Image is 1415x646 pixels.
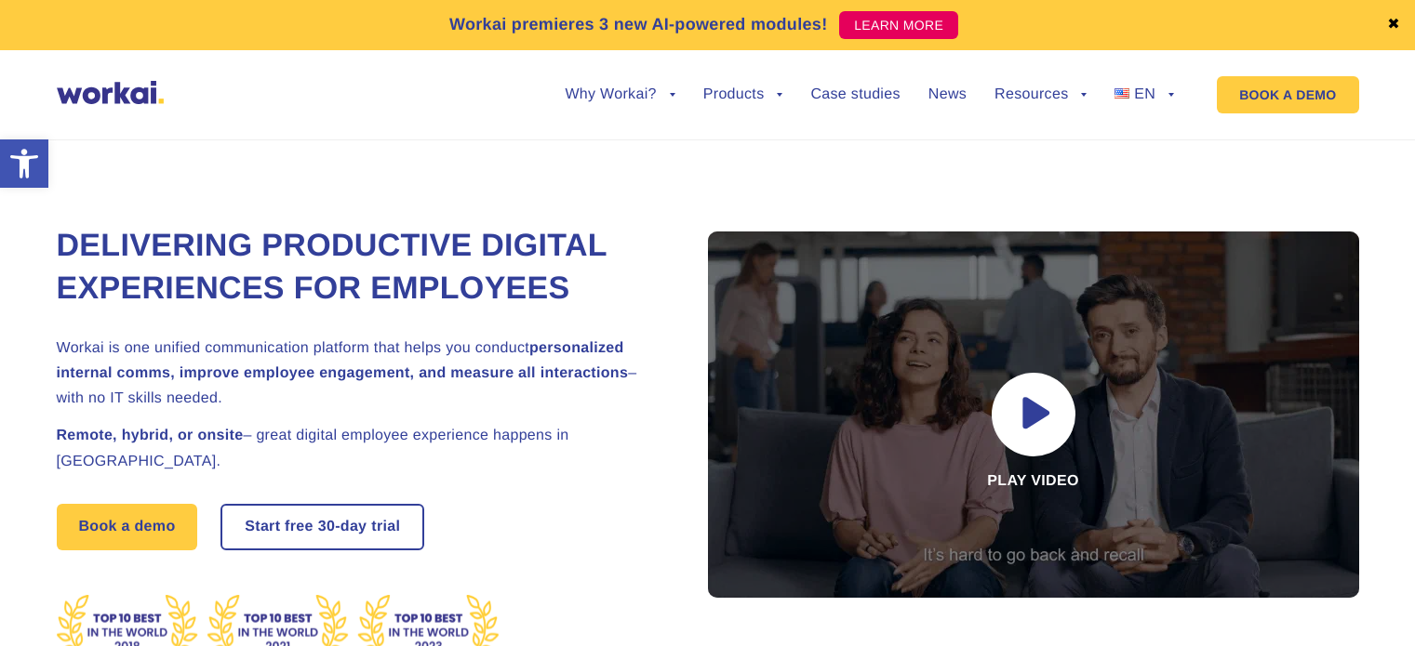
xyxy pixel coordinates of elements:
[57,504,198,550] a: Book a demo
[995,87,1087,102] a: Resources
[1387,18,1400,33] a: ✖
[810,87,900,102] a: Case studies
[839,11,958,39] a: LEARN MORE
[708,231,1359,598] div: Play video
[928,87,967,102] a: News
[1134,86,1155,102] span: EN
[1217,76,1358,113] a: BOOK A DEMO
[703,87,783,102] a: Products
[449,12,828,37] p: Workai premieres 3 new AI-powered modules!
[222,506,422,548] a: Start free30-daytrial
[565,87,674,102] a: Why Workai?
[318,520,367,534] i: 30-day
